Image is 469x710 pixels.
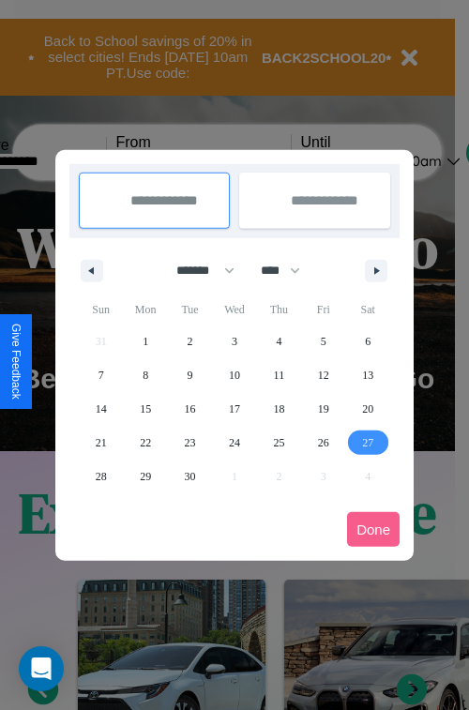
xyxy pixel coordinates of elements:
[212,295,256,325] span: Wed
[273,392,284,426] span: 18
[168,426,212,460] button: 23
[346,392,390,426] button: 20
[257,358,301,392] button: 11
[123,392,167,426] button: 15
[273,426,284,460] span: 25
[346,358,390,392] button: 13
[185,426,196,460] span: 23
[362,426,373,460] span: 27
[123,358,167,392] button: 8
[318,358,329,392] span: 12
[143,358,148,392] span: 8
[318,426,329,460] span: 26
[257,426,301,460] button: 25
[301,358,345,392] button: 12
[96,426,107,460] span: 21
[346,295,390,325] span: Sat
[123,426,167,460] button: 22
[123,295,167,325] span: Mon
[79,392,123,426] button: 14
[9,324,23,400] div: Give Feedback
[168,295,212,325] span: Tue
[212,358,256,392] button: 10
[301,295,345,325] span: Fri
[185,460,196,493] span: 30
[362,358,373,392] span: 13
[168,325,212,358] button: 2
[276,325,281,358] span: 4
[347,512,400,547] button: Done
[168,392,212,426] button: 16
[140,426,151,460] span: 22
[140,460,151,493] span: 29
[257,392,301,426] button: 18
[96,392,107,426] span: 14
[188,325,193,358] span: 2
[212,426,256,460] button: 24
[143,325,148,358] span: 1
[318,392,329,426] span: 19
[257,295,301,325] span: Thu
[96,460,107,493] span: 28
[229,392,240,426] span: 17
[98,358,104,392] span: 7
[232,325,237,358] span: 3
[274,358,285,392] span: 11
[123,460,167,493] button: 29
[346,426,390,460] button: 27
[301,392,345,426] button: 19
[321,325,326,358] span: 5
[79,358,123,392] button: 7
[123,325,167,358] button: 1
[229,426,240,460] span: 24
[212,325,256,358] button: 3
[185,392,196,426] span: 16
[19,646,64,691] div: Open Intercom Messenger
[212,392,256,426] button: 17
[79,295,123,325] span: Sun
[168,358,212,392] button: 9
[346,325,390,358] button: 6
[301,426,345,460] button: 26
[188,358,193,392] span: 9
[362,392,373,426] span: 20
[229,358,240,392] span: 10
[301,325,345,358] button: 5
[140,392,151,426] span: 15
[257,325,301,358] button: 4
[365,325,371,358] span: 6
[168,460,212,493] button: 30
[79,460,123,493] button: 28
[79,426,123,460] button: 21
